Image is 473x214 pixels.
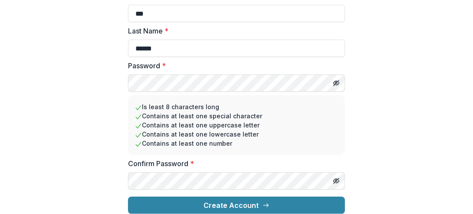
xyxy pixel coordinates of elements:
li: Is least 8 characters long [135,102,338,111]
label: Password [128,60,340,71]
li: Contains at least one uppercase letter [135,120,338,130]
label: Confirm Password [128,158,340,169]
li: Contains at least one lowercase letter [135,130,338,139]
li: Contains at least one number [135,139,338,148]
button: Create Account [128,197,345,214]
label: Last Name [128,26,340,36]
button: Toggle password visibility [329,76,343,90]
button: Toggle password visibility [329,174,343,188]
li: Contains at least one special character [135,111,338,120]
